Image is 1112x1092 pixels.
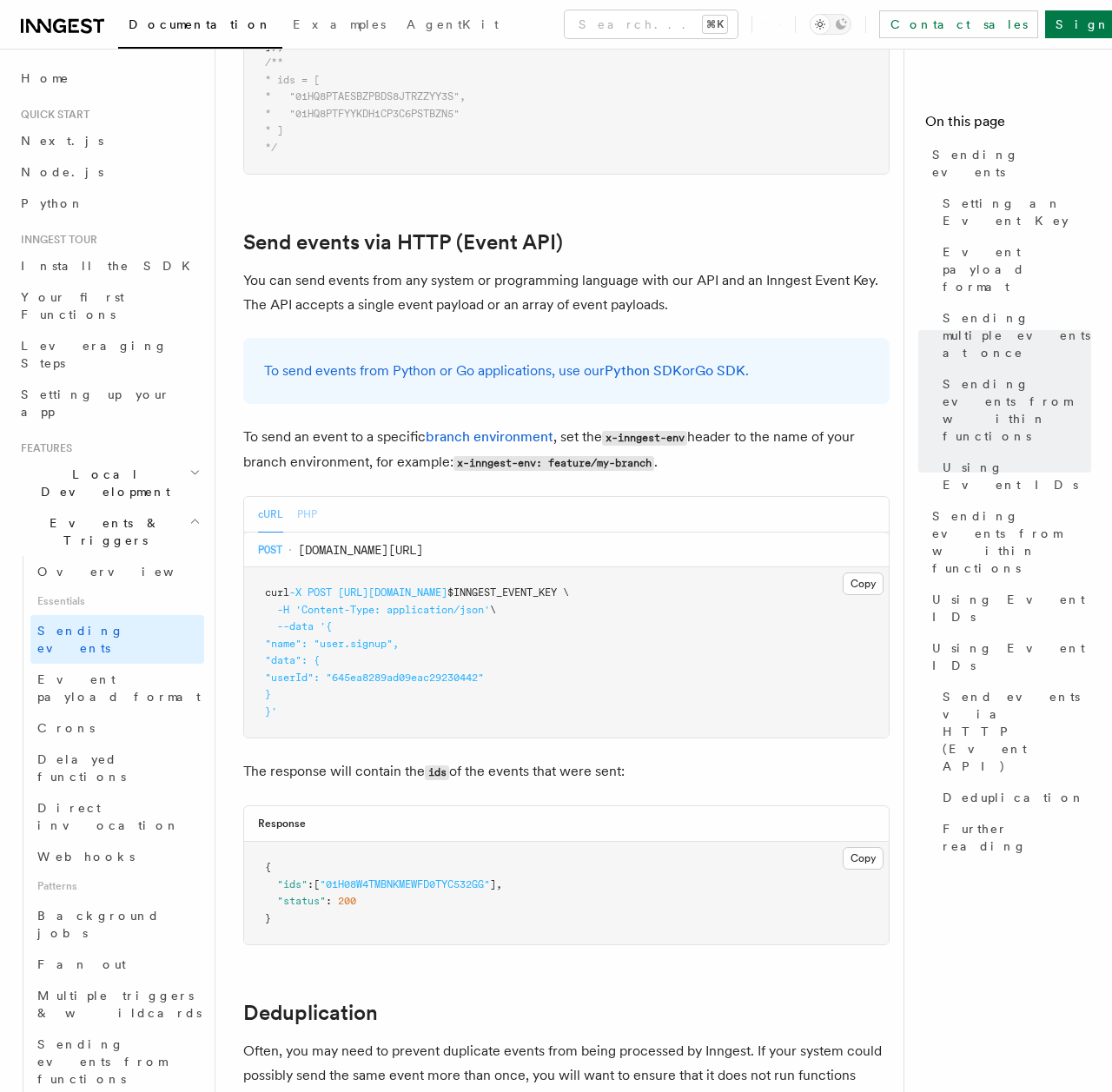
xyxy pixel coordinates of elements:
span: "01H08W4TMBNKMEWFD0TYC532GG" [320,878,490,890]
a: Multiple triggers & wildcards [30,980,204,1029]
span: Sending multiple events at once [943,309,1091,361]
span: : [326,895,332,907]
span: { [265,861,271,873]
span: [ [314,878,320,890]
span: Node.js [21,165,103,179]
a: Python [14,188,204,219]
span: * "01HQ8PTFYYKDH1CP3C6PSTBZN5" [265,108,460,120]
span: ]); [265,40,283,52]
a: Direct invocation [30,792,204,841]
a: Sending events [925,139,1091,188]
span: Home [21,69,69,87]
span: Event payload format [37,672,201,704]
code: ids [425,765,449,780]
span: Using Event IDs [932,639,1091,674]
a: Using Event IDs [936,452,1091,500]
a: Next.js [14,125,204,156]
a: AgentKit [396,5,509,47]
a: Delayed functions [30,744,204,792]
a: Home [14,63,204,94]
button: Search...⌘K [565,10,738,38]
span: Events & Triggers [14,514,189,549]
button: Events & Triggers [14,507,204,556]
a: Using Event IDs [925,632,1091,681]
span: Sending events from within functions [932,507,1091,577]
span: "ids" [277,878,308,890]
a: Leveraging Steps [14,330,204,379]
p: To send an event to a specific , set the header to the name of your branch environment, for examp... [243,425,890,475]
span: Sending events from functions [37,1037,167,1086]
a: Deduplication [936,782,1091,813]
span: \ [490,604,496,616]
a: Sending events from within functions [925,500,1091,584]
span: Overview [37,565,216,579]
a: Overview [30,556,204,587]
a: Python SDK [605,362,682,379]
span: Local Development [14,466,189,500]
span: } [265,912,271,924]
span: Inngest tour [14,233,97,247]
span: Using Event IDs [932,591,1091,625]
span: Using Event IDs [943,459,1091,493]
a: Node.js [14,156,204,188]
span: Documentation [129,17,272,31]
span: Setting up your app [21,387,170,419]
span: -H [277,604,289,616]
button: Copy [843,572,884,595]
span: Background jobs [37,909,160,940]
a: Webhooks [30,841,204,872]
a: Sending events [30,615,204,664]
span: Sending events [37,624,124,655]
a: Send events via HTTP (Event API) [243,230,563,255]
span: POST [308,586,332,599]
span: Leveraging Steps [21,339,168,370]
span: Install the SDK [21,259,201,273]
span: --data [277,620,314,632]
h4: On this page [925,111,1091,139]
span: Patterns [30,872,204,900]
code: x-inngest-env [602,431,687,446]
span: Your first Functions [21,290,124,321]
span: Sending events from within functions [943,375,1091,445]
span: Webhooks [37,850,135,864]
h3: Response [258,817,306,831]
span: "userId": "645ea8289ad09eac29230442" [265,672,484,684]
a: Sending multiple events at once [936,302,1091,368]
a: Documentation [118,5,282,49]
span: AgentKit [407,17,499,31]
span: [DOMAIN_NAME][URL] [298,541,423,559]
span: } [265,688,271,700]
a: Setting up your app [14,379,204,427]
code: x-inngest-env: feature/my-branch [453,456,654,471]
span: Send events via HTTP (Event API) [943,688,1091,775]
span: "name": "user.signup", [265,638,399,650]
span: Deduplication [943,789,1085,806]
span: curl [265,586,289,599]
span: Delayed functions [37,752,126,784]
a: Setting an Event Key [936,188,1091,236]
a: Using Event IDs [925,584,1091,632]
a: Contact sales [879,10,1038,38]
span: [URL][DOMAIN_NAME] [338,586,447,599]
span: 'Content-Type: application/json' [295,604,490,616]
span: Examples [293,17,386,31]
button: Copy [843,847,884,870]
span: "data": { [265,654,320,666]
a: Background jobs [30,900,204,949]
span: , [496,878,502,890]
span: Python [21,196,84,210]
span: "status" [277,895,326,907]
span: $INNGEST_EVENT_KEY \ [447,586,569,599]
span: Further reading [943,820,1091,855]
button: Local Development [14,459,204,507]
button: PHP [297,497,317,533]
a: Examples [282,5,396,47]
a: Further reading [936,813,1091,862]
span: Setting an Event Key [943,195,1091,229]
a: Go SDK [695,362,745,379]
a: Event payload format [30,664,204,712]
a: Install the SDK [14,250,204,281]
button: cURL [258,497,283,533]
a: branch environment [426,428,553,445]
a: Event payload format [936,236,1091,302]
